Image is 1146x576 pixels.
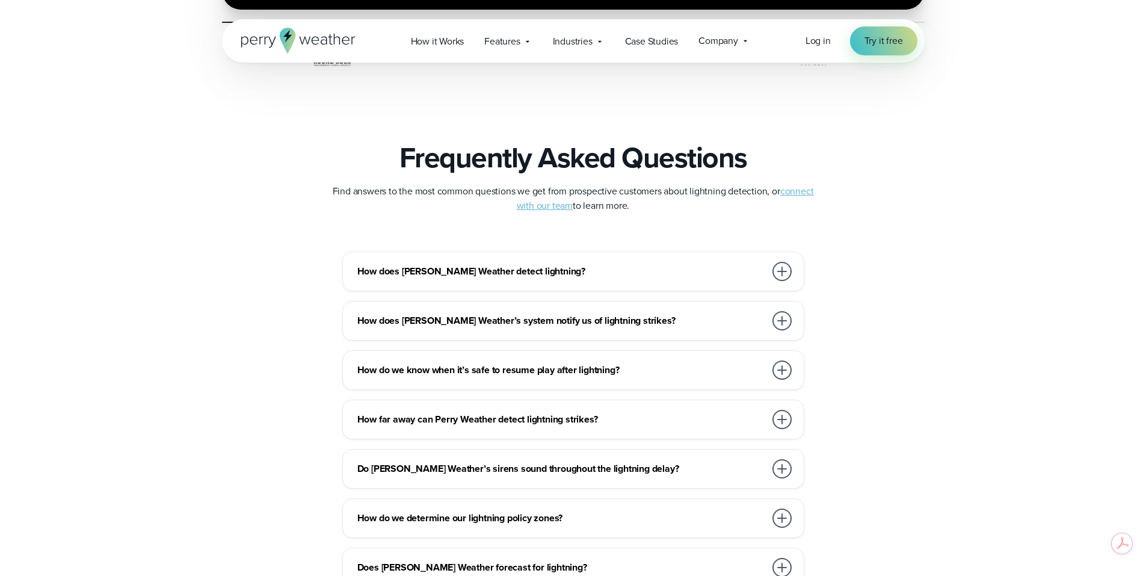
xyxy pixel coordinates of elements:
[357,412,765,427] h3: How far away can Perry Weather detect lightning strikes?
[357,264,765,279] h3: How does [PERSON_NAME] Weather detect lightning?
[357,511,765,525] h3: How do we determine our lightning policy zones?
[401,29,475,54] a: How it Works
[698,34,738,48] span: Company
[357,560,765,575] h3: Does [PERSON_NAME] Weather forecast for lightning?
[615,29,689,54] a: Case Studies
[850,26,917,55] a: Try it free
[553,34,593,49] span: Industries
[399,141,747,175] h2: Frequently Asked Questions
[517,184,814,212] a: connect with our team
[333,184,814,213] p: Find answers to the most common questions we get from prospective customers about lightning detec...
[625,34,679,49] span: Case Studies
[411,34,464,49] span: How it Works
[357,462,765,476] h3: Do [PERSON_NAME] Weather’s sirens sound throughout the lightning delay?
[864,34,903,48] span: Try it free
[357,363,765,377] h3: How do we know when it’s safe to resume play after lightning?
[806,34,831,48] a: Log in
[357,314,765,328] h3: How does [PERSON_NAME] Weather’s system notify us of lightning strikes?
[484,34,520,49] span: Features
